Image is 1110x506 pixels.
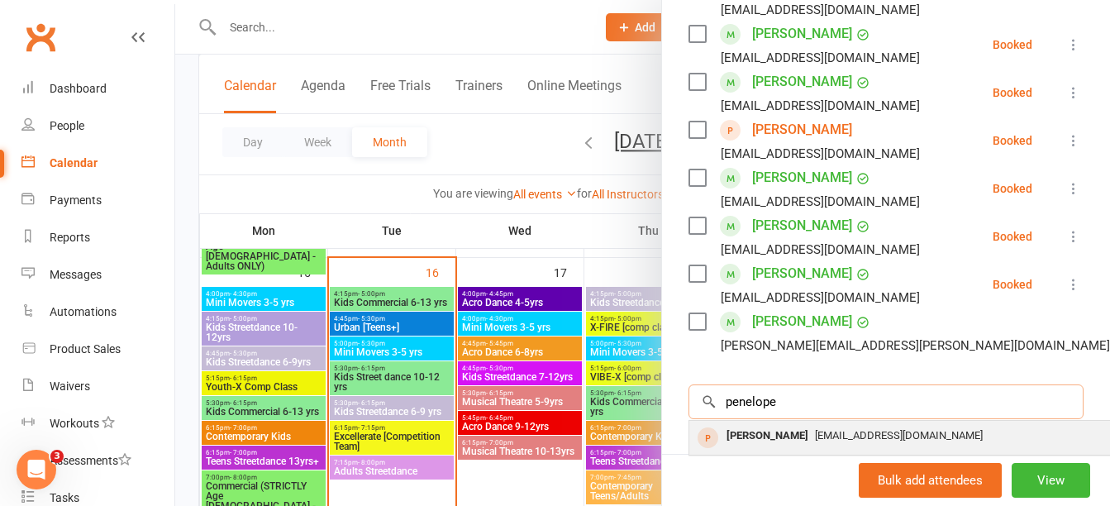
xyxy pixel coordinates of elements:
[21,107,174,145] a: People
[993,231,1032,242] div: Booked
[21,442,174,480] a: Assessments
[21,294,174,331] a: Automations
[698,427,718,448] div: prospect
[721,239,920,260] div: [EMAIL_ADDRESS][DOMAIN_NAME]
[50,156,98,169] div: Calendar
[752,212,852,239] a: [PERSON_NAME]
[752,260,852,287] a: [PERSON_NAME]
[50,491,79,504] div: Tasks
[50,193,102,207] div: Payments
[50,231,90,244] div: Reports
[50,119,84,132] div: People
[721,191,920,212] div: [EMAIL_ADDRESS][DOMAIN_NAME]
[721,95,920,117] div: [EMAIL_ADDRESS][DOMAIN_NAME]
[50,450,64,463] span: 3
[721,47,920,69] div: [EMAIL_ADDRESS][DOMAIN_NAME]
[21,145,174,182] a: Calendar
[21,256,174,294] a: Messages
[993,279,1032,290] div: Booked
[752,117,852,143] a: [PERSON_NAME]
[1012,463,1090,498] button: View
[21,182,174,219] a: Payments
[17,450,56,489] iframe: Intercom live chat
[50,305,117,318] div: Automations
[752,69,852,95] a: [PERSON_NAME]
[21,331,174,368] a: Product Sales
[50,342,121,356] div: Product Sales
[50,82,107,95] div: Dashboard
[21,405,174,442] a: Workouts
[993,39,1032,50] div: Booked
[50,268,102,281] div: Messages
[21,368,174,405] a: Waivers
[993,183,1032,194] div: Booked
[721,143,920,165] div: [EMAIL_ADDRESS][DOMAIN_NAME]
[815,429,983,442] span: [EMAIL_ADDRESS][DOMAIN_NAME]
[752,165,852,191] a: [PERSON_NAME]
[721,335,1110,356] div: [PERSON_NAME][EMAIL_ADDRESS][PERSON_NAME][DOMAIN_NAME]
[688,384,1084,419] input: Search to add attendees
[50,454,131,467] div: Assessments
[20,17,61,58] a: Clubworx
[50,379,90,393] div: Waivers
[21,70,174,107] a: Dashboard
[752,308,852,335] a: [PERSON_NAME]
[752,21,852,47] a: [PERSON_NAME]
[21,219,174,256] a: Reports
[993,135,1032,146] div: Booked
[859,463,1002,498] button: Bulk add attendees
[50,417,99,430] div: Workouts
[720,424,815,448] div: [PERSON_NAME]
[721,287,920,308] div: [EMAIL_ADDRESS][DOMAIN_NAME]
[993,87,1032,98] div: Booked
